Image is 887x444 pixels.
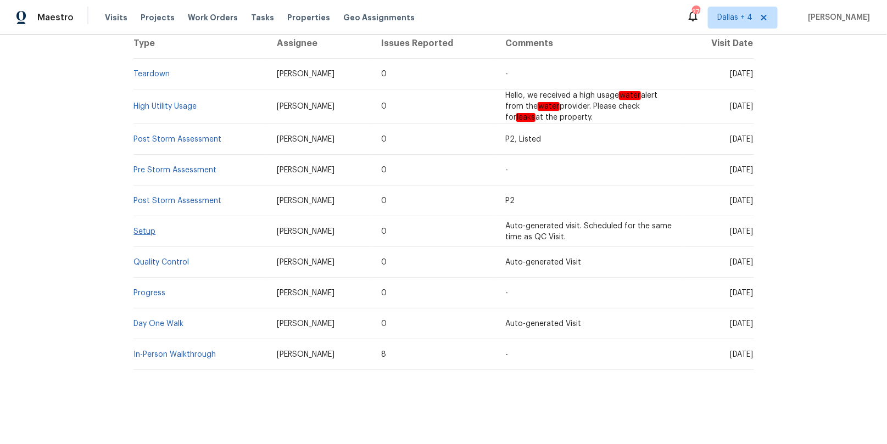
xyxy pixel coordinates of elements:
[730,103,754,110] span: [DATE]
[277,289,334,297] span: [PERSON_NAME]
[730,197,754,205] span: [DATE]
[381,136,387,143] span: 0
[134,351,216,358] a: In-Person Walkthrough
[277,103,334,110] span: [PERSON_NAME]
[505,70,508,78] span: -
[538,102,560,111] em: water
[277,197,334,205] span: [PERSON_NAME]
[381,228,387,235] span: 0
[692,7,700,18] div: 278
[505,320,581,328] span: Auto-generated Visit
[505,351,508,358] span: -
[287,12,330,23] span: Properties
[717,12,752,23] span: Dallas + 4
[188,12,238,23] span: Work Orders
[381,351,386,358] span: 8
[277,320,334,328] span: [PERSON_NAME]
[134,70,170,78] a: Teardown
[730,136,754,143] span: [DATE]
[381,197,387,205] span: 0
[372,28,497,59] th: Issues Reported
[381,320,387,328] span: 0
[134,320,184,328] a: Day One Walk
[505,197,515,205] span: P2
[134,258,189,266] a: Quality Control
[251,14,274,21] span: Tasks
[730,228,754,235] span: [DATE]
[134,166,217,174] a: Pre Storm Assessment
[516,113,535,122] em: leaks
[105,12,127,23] span: Visits
[730,320,754,328] span: [DATE]
[134,136,222,143] a: Post Storm Assessment
[505,136,541,143] span: P2, Listed
[381,103,387,110] span: 0
[277,351,334,358] span: [PERSON_NAME]
[730,351,754,358] span: [DATE]
[133,28,269,59] th: Type
[619,91,641,100] em: water
[505,166,508,174] span: -
[277,166,334,174] span: [PERSON_NAME]
[343,12,415,23] span: Geo Assignments
[381,166,387,174] span: 0
[277,228,334,235] span: [PERSON_NAME]
[134,289,166,297] a: Progress
[277,136,334,143] span: [PERSON_NAME]
[381,258,387,266] span: 0
[37,12,74,23] span: Maestro
[141,12,175,23] span: Projects
[497,28,683,59] th: Comments
[381,289,387,297] span: 0
[505,289,508,297] span: -
[381,70,387,78] span: 0
[277,258,334,266] span: [PERSON_NAME]
[730,166,754,174] span: [DATE]
[277,70,334,78] span: [PERSON_NAME]
[505,258,581,266] span: Auto-generated Visit
[134,197,222,205] a: Post Storm Assessment
[683,28,754,59] th: Visit Date
[134,103,197,110] a: High Utility Usage
[730,258,754,266] span: [DATE]
[730,70,754,78] span: [DATE]
[804,12,871,23] span: [PERSON_NAME]
[505,222,672,241] span: Auto-generated visit. Scheduled for the same time as QC Visit.
[730,289,754,297] span: [DATE]
[268,28,372,59] th: Assignee
[505,91,657,122] span: Hello, we received a high usage alert from the provider. Please check for at the property.
[134,228,156,235] a: Setup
